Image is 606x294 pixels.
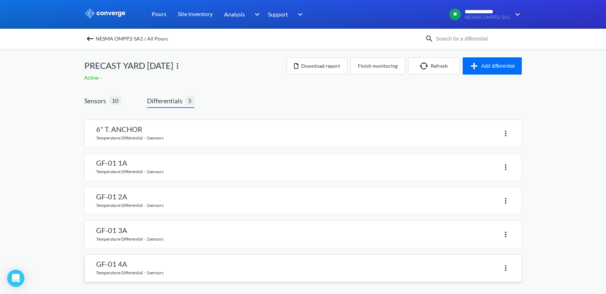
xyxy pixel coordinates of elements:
span: PRECAST YARD [DATE] [84,59,173,72]
img: downArrow.svg [250,10,261,19]
span: Support [268,10,288,19]
div: Open Intercom Messenger [7,270,24,287]
span: Differentials [147,96,185,106]
span: NESMA OMPP2-SA1 [465,15,510,20]
button: Download report [287,57,347,75]
img: logo_ewhite.svg [84,9,126,18]
img: more.svg [173,62,182,70]
img: icon-file.svg [294,63,298,69]
input: Search for a differential [434,35,520,43]
span: Analysis [224,10,245,19]
button: Finish monitoring [350,57,405,75]
span: NESMA OMPP2-SA1 / All Pours [96,34,168,44]
img: more.svg [501,264,510,272]
img: backspace.svg [86,34,94,43]
img: more.svg [501,163,510,171]
img: more.svg [501,196,510,205]
img: downArrow.svg [293,10,304,19]
img: downArrow.svg [510,10,522,19]
span: Sensors [84,96,109,106]
img: icon-plus.svg [470,62,481,70]
img: icon-search.svg [425,34,434,43]
button: Add differential [463,57,522,75]
img: more.svg [501,230,510,239]
span: 10 [109,96,121,105]
span: - [100,75,103,81]
img: more.svg [501,129,510,138]
span: 5 [185,96,194,105]
button: Refresh [408,57,460,75]
span: Active [84,75,100,81]
img: icon-refresh.svg [420,62,431,70]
